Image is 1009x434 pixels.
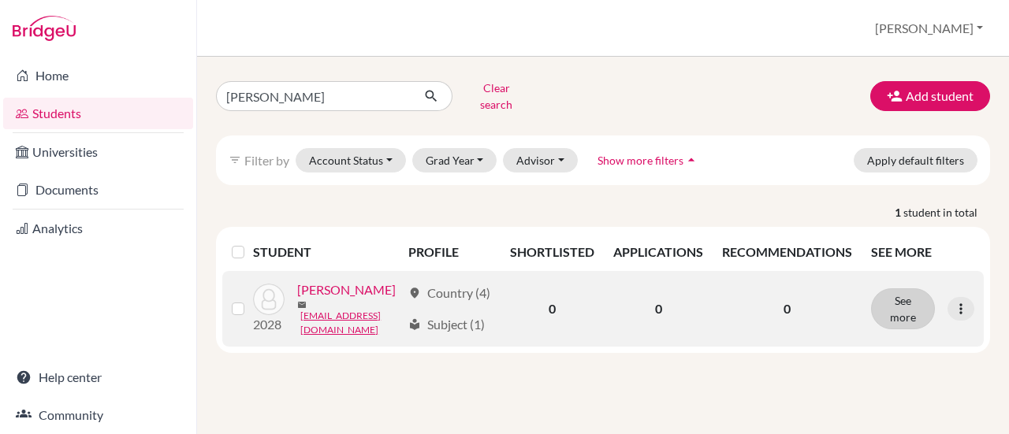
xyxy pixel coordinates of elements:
th: APPLICATIONS [604,233,713,271]
button: Advisor [503,148,578,172]
a: Documents [3,174,193,206]
th: PROFILE [399,233,501,271]
a: Community [3,399,193,431]
button: See more [871,288,935,329]
a: [EMAIL_ADDRESS][DOMAIN_NAME] [300,309,401,337]
span: location_on [408,287,421,299]
span: student in total [903,204,990,221]
a: Analytics [3,213,193,244]
th: RECOMMENDATIONS [713,233,862,271]
button: [PERSON_NAME] [868,13,990,43]
div: Country (4) [408,284,490,302]
button: Clear search [452,76,540,117]
img: Uppal, Ishaani [253,284,285,315]
span: local_library [408,318,421,331]
th: SEE MORE [862,233,984,271]
button: Grad Year [412,148,497,172]
a: Students [3,98,193,129]
th: STUDENT [253,233,399,271]
a: Universities [3,136,193,168]
a: Help center [3,362,193,393]
strong: 1 [895,204,903,221]
div: Subject (1) [408,315,485,334]
p: 2028 [253,315,285,334]
button: Show more filtersarrow_drop_up [584,148,713,172]
i: filter_list [229,154,241,166]
button: Account Status [296,148,406,172]
img: Bridge-U [13,16,76,41]
th: SHORTLISTED [501,233,604,271]
p: 0 [722,299,852,318]
a: Home [3,60,193,91]
a: [PERSON_NAME] [297,280,396,299]
button: Apply default filters [854,148,977,172]
button: Add student [870,81,990,111]
td: 0 [604,271,713,347]
span: Show more filters [598,154,683,167]
i: arrow_drop_up [683,152,699,168]
span: mail [297,300,307,310]
span: Filter by [244,153,289,168]
td: 0 [501,271,604,347]
input: Find student by name... [216,81,411,111]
